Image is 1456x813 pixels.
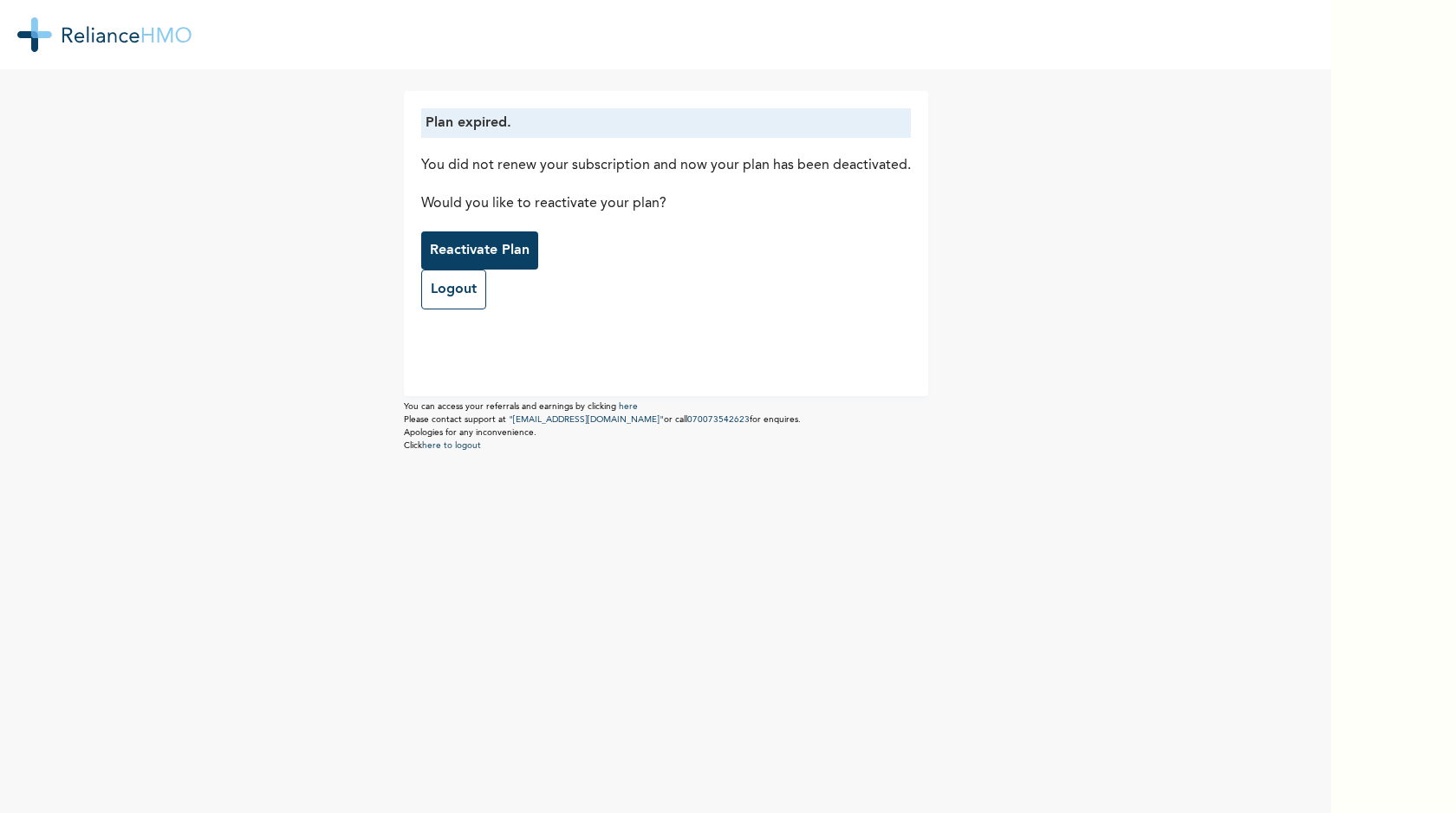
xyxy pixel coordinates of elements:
img: RelianceHMO [17,17,192,52]
p: You can access your referrals and earnings by clicking [404,400,928,413]
p: Reactivate Plan [430,240,530,261]
a: "[EMAIL_ADDRESS][DOMAIN_NAME]" [509,415,664,424]
p: Please contact support at or call for enquires. Apologies for any inconvenience. [404,413,928,439]
button: Reactivate Plan [421,231,538,270]
a: Logout [421,270,486,309]
a: here [619,402,638,411]
p: Click [404,439,928,452]
p: Would you like to reactivate your plan? [421,193,911,214]
a: 070073542623 [687,415,750,424]
a: here to logout [422,441,481,450]
p: Plan expired. [426,113,907,133]
p: You did not renew your subscription and now your plan has been deactivated. [421,155,911,176]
